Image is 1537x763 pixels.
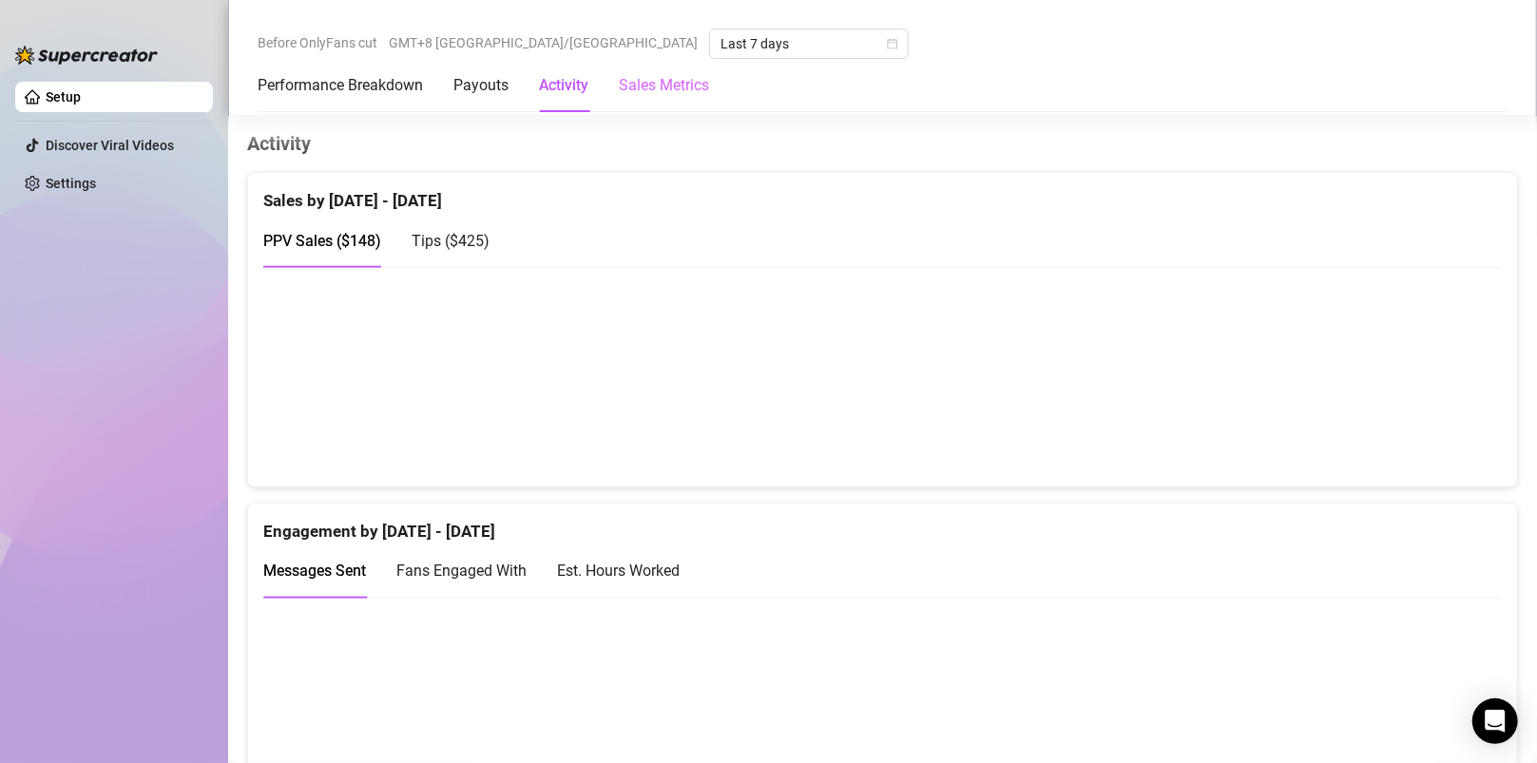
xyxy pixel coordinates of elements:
[396,562,527,580] span: Fans Engaged With
[247,130,1518,157] h4: Activity
[263,232,381,250] span: PPV Sales ( $148 )
[258,29,377,57] span: Before OnlyFans cut
[263,504,1502,544] div: Engagement by [DATE] - [DATE]
[389,29,698,57] span: GMT+8 [GEOGRAPHIC_DATA]/[GEOGRAPHIC_DATA]
[46,176,96,191] a: Settings
[258,74,423,97] div: Performance Breakdown
[619,74,709,97] div: Sales Metrics
[1472,698,1518,744] div: Open Intercom Messenger
[539,74,588,97] div: Activity
[15,46,158,65] img: logo-BBDzfeDw.svg
[557,559,680,582] div: Est. Hours Worked
[453,74,509,97] div: Payouts
[263,562,366,580] span: Messages Sent
[720,29,897,58] span: Last 7 days
[412,232,490,250] span: Tips ( $425 )
[887,38,898,49] span: calendar
[46,138,174,153] a: Discover Viral Videos
[46,89,81,105] a: Setup
[263,173,1502,214] div: Sales by [DATE] - [DATE]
